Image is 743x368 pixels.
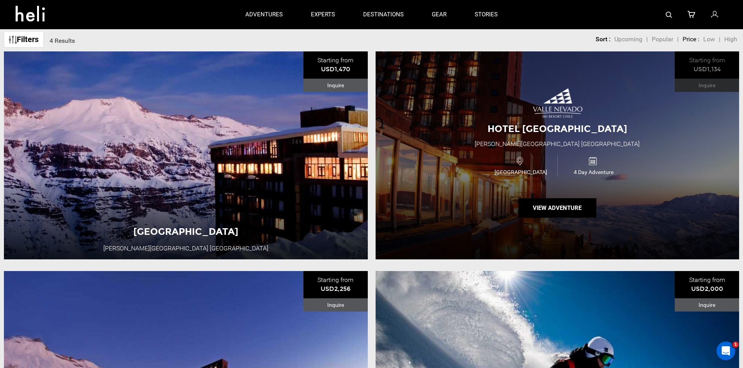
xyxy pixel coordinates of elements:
span: High [724,35,737,43]
p: experts [311,11,335,19]
span: Hotel [GEOGRAPHIC_DATA] [488,123,627,134]
p: destinations [363,11,404,19]
button: View Adventure [518,198,596,218]
span: 4 Results [50,37,75,44]
img: btn-icon.svg [9,36,17,44]
span: 4 Day Adventure [558,168,630,176]
div: [PERSON_NAME][GEOGRAPHIC_DATA] [GEOGRAPHIC_DATA] [475,140,640,149]
li: Price : [683,35,699,44]
img: images [532,87,583,118]
span: Upcoming [614,35,642,43]
li: | [677,35,679,44]
span: [GEOGRAPHIC_DATA] [484,168,557,176]
span: Low [703,35,715,43]
li: | [719,35,720,44]
span: 1 [732,342,739,348]
li: | [646,35,648,44]
iframe: Intercom live chat [716,342,735,360]
li: Sort : [596,35,610,44]
a: Filters [4,31,44,48]
p: adventures [245,11,283,19]
span: Popular [652,35,673,43]
img: search-bar-icon.svg [666,12,672,18]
